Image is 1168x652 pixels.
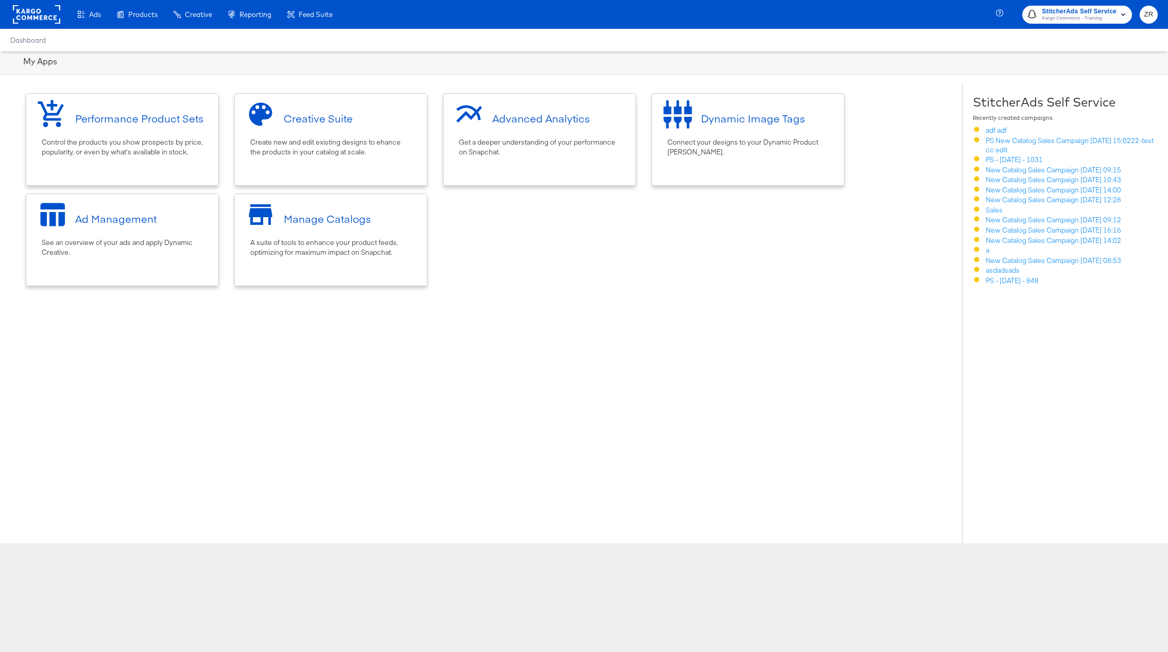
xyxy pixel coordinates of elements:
div: Recently created campaigns. [973,114,1158,122]
div: Ad Management [75,212,157,226]
a: New Catalog Sales Campaign [DATE] 09:15 [986,165,1121,174]
div: Manage Catalogs [284,212,371,226]
a: New Catalog Sales Campaign [DATE] 12:28 [986,195,1121,204]
a: a [986,245,989,255]
button: ZR [1140,6,1158,24]
a: adf adf [986,126,1007,135]
a: PS - [DATE] - 848 [986,276,1039,285]
span: Ads [89,10,101,19]
div: Dynamic Image Tags [701,111,805,126]
div: Advanced Analytics [492,111,590,126]
button: StitcherAds Self ServiceKargo Commerce - Training [1022,6,1132,24]
span: StitcherAds Self Service [1042,6,1117,17]
div: Connect your designs to your Dynamic Product [PERSON_NAME]. [667,137,829,156]
span: Feed Suite [299,10,333,19]
div: Performance Product Sets [75,111,203,126]
span: ZR [1144,9,1154,21]
a: Sales [986,205,1003,215]
a: New Catalog Sales Campaign [DATE] 16:16 [986,225,1121,235]
a: PS New Catalog Sales Campaign [DATE] 15:0222-test cc edit [986,136,1154,155]
div: A suite of tools to enhance your product feeds, optimizing for maximum impact on Snapchat. [250,238,411,257]
div: My Apps [23,56,1155,67]
a: New Catalog Sales Campaign [DATE] 10:43 [986,175,1121,184]
div: See an overview of your ads and apply Dynamic Creative. [42,238,203,257]
a: New Catalog Sales Campaign [DATE] 14:00 [986,185,1121,195]
div: StitcherAds Self Service [973,93,1158,111]
span: Reporting [239,10,271,19]
div: Get a deeper understanding of your performance on Snapchat. [459,137,620,156]
a: asdadsads [986,266,1020,275]
a: New Catalog Sales Campaign [DATE] 09:12 [986,215,1121,224]
span: Kargo Commerce - Training [1042,14,1117,23]
a: New Catalog Sales Campaign [DATE] 14:02 [986,236,1121,245]
a: New Catalog Sales Campaign [DATE] 08:53 [986,256,1121,265]
a: PS - [DATE] - 1031 [986,155,1043,164]
div: Creative Suite [284,111,353,126]
span: Creative [185,10,212,19]
a: Dashboard [10,36,46,44]
span: Products [128,10,158,19]
div: Control the products you show prospects by price, popularity, or even by what’s available in stock. [42,137,203,156]
div: Create new and edit existing designs to ehance the products in your catalog at scale. [250,137,411,156]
